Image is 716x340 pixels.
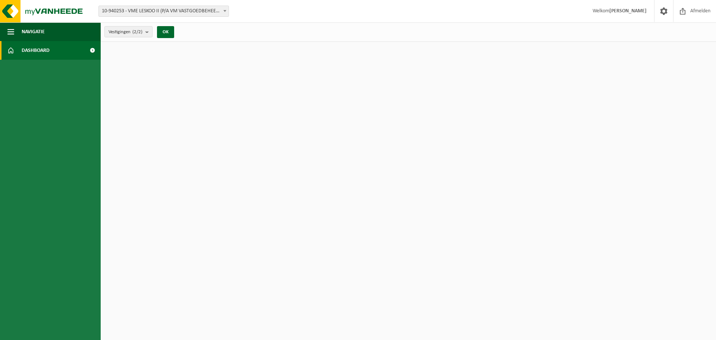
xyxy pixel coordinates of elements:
count: (2/2) [132,29,142,34]
button: Vestigingen(2/2) [104,26,153,37]
span: Dashboard [22,41,50,60]
button: OK [157,26,174,38]
span: 10-940253 - VME LESKOO II (P/A VM VASTGOEDBEHEER BV) - OUDENAARDE [99,6,229,16]
span: 10-940253 - VME LESKOO II (P/A VM VASTGOEDBEHEER BV) - OUDENAARDE [98,6,229,17]
strong: [PERSON_NAME] [609,8,647,14]
span: Vestigingen [109,26,142,38]
span: Navigatie [22,22,45,41]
